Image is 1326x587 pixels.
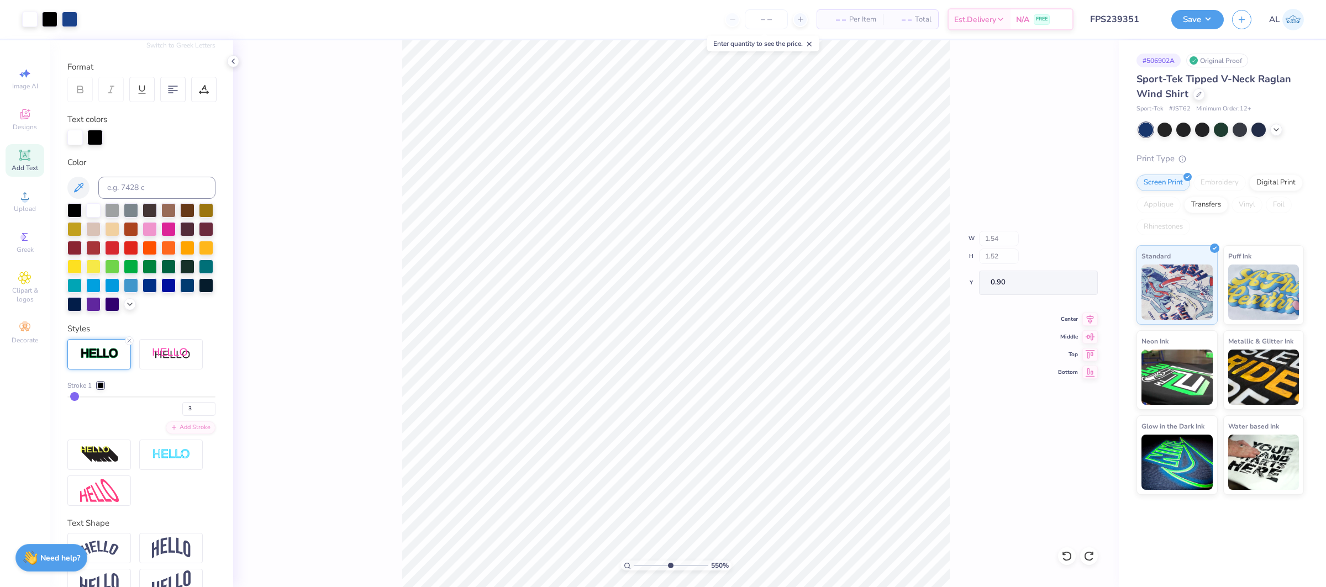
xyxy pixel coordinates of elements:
div: Rhinestones [1136,219,1190,235]
div: Foil [1266,197,1292,213]
input: – – [745,9,788,29]
a: AL [1269,9,1304,30]
div: Enter quantity to see the price. [707,36,819,51]
span: Minimum Order: 12 + [1196,104,1251,114]
span: Stroke 1 [67,380,92,390]
span: Bottom [1058,368,1078,376]
span: Glow in the Dark Ink [1141,420,1204,432]
img: Standard [1141,265,1213,320]
img: Arc [80,541,119,556]
span: Sport-Tek Tipped V-Neck Raglan Wind Shirt [1136,72,1291,101]
button: Switch to Greek Letters [146,41,215,50]
div: Screen Print [1136,174,1190,191]
span: # JST62 [1169,104,1191,114]
span: Greek [17,245,34,254]
img: Puff Ink [1228,265,1299,320]
img: Shadow [152,347,191,361]
span: Top [1058,351,1078,358]
span: Puff Ink [1228,250,1251,262]
img: Water based Ink [1228,435,1299,490]
label: Text colors [67,113,107,126]
div: Format [67,61,217,73]
div: Digital Print [1249,174,1303,191]
span: Center [1058,315,1078,323]
span: Metallic & Glitter Ink [1228,335,1293,347]
div: Color [67,156,215,169]
div: Text Shape [67,517,215,530]
span: Water based Ink [1228,420,1279,432]
div: # 506902A [1136,54,1181,67]
span: Total [915,14,932,25]
span: Per Item [849,14,876,25]
input: Untitled Design [1082,8,1163,30]
span: Standard [1141,250,1171,262]
span: Designs [13,123,37,131]
div: Transfers [1184,197,1228,213]
span: Clipart & logos [6,286,44,304]
div: Add Stroke [166,421,215,434]
img: Glow in the Dark Ink [1141,435,1213,490]
strong: Need help? [40,553,80,563]
img: Stroke [80,347,119,360]
div: Print Type [1136,152,1304,165]
img: Metallic & Glitter Ink [1228,350,1299,405]
span: N/A [1016,14,1029,25]
button: Save [1171,10,1224,29]
span: Image AI [12,82,38,91]
input: e.g. 7428 c [98,177,215,199]
img: Neon Ink [1141,350,1213,405]
img: Angela Legaspi [1282,9,1304,30]
span: Upload [14,204,36,213]
span: Neon Ink [1141,335,1169,347]
div: Styles [67,322,215,335]
span: Add Text [12,163,38,172]
span: FREE [1036,15,1048,23]
span: Est. Delivery [954,14,996,25]
span: Sport-Tek [1136,104,1164,114]
div: Embroidery [1193,174,1246,191]
span: Decorate [12,336,38,345]
div: Applique [1136,197,1181,213]
span: – – [890,14,912,25]
span: AL [1269,13,1280,26]
span: – – [824,14,846,25]
div: Vinyl [1232,197,1262,213]
img: Negative Space [152,448,191,461]
span: 550 % [711,560,729,570]
div: Original Proof [1186,54,1248,67]
img: 3d Illusion [80,446,119,463]
img: Arch [152,537,191,558]
img: Free Distort [80,479,119,503]
span: Middle [1058,333,1078,341]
